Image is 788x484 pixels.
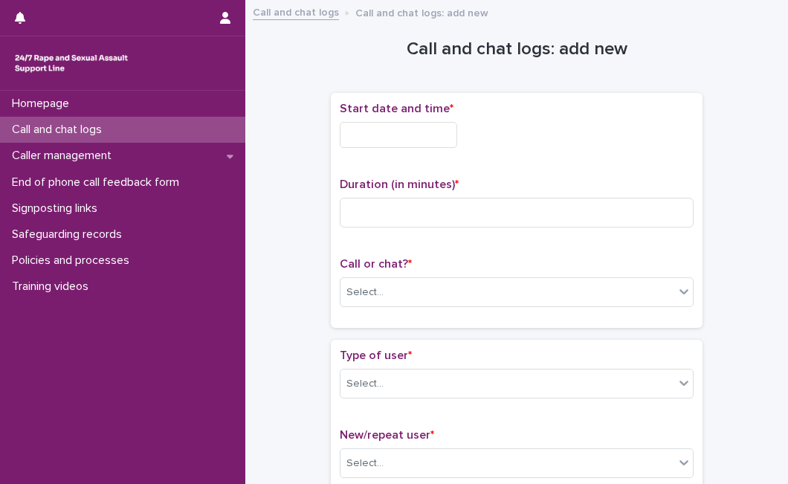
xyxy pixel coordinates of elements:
[340,178,459,190] span: Duration (in minutes)
[6,123,114,137] p: Call and chat logs
[340,258,412,270] span: Call or chat?
[12,48,131,78] img: rhQMoQhaT3yELyF149Cw
[6,228,134,242] p: Safeguarding records
[355,4,488,20] p: Call and chat logs: add new
[6,97,81,111] p: Homepage
[346,285,384,300] div: Select...
[6,201,109,216] p: Signposting links
[340,103,453,114] span: Start date and time
[6,280,100,294] p: Training videos
[346,456,384,471] div: Select...
[6,254,141,268] p: Policies and processes
[6,149,123,163] p: Caller management
[6,175,191,190] p: End of phone call feedback form
[331,39,703,60] h1: Call and chat logs: add new
[340,429,434,441] span: New/repeat user
[253,3,339,20] a: Call and chat logs
[346,376,384,392] div: Select...
[340,349,412,361] span: Type of user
